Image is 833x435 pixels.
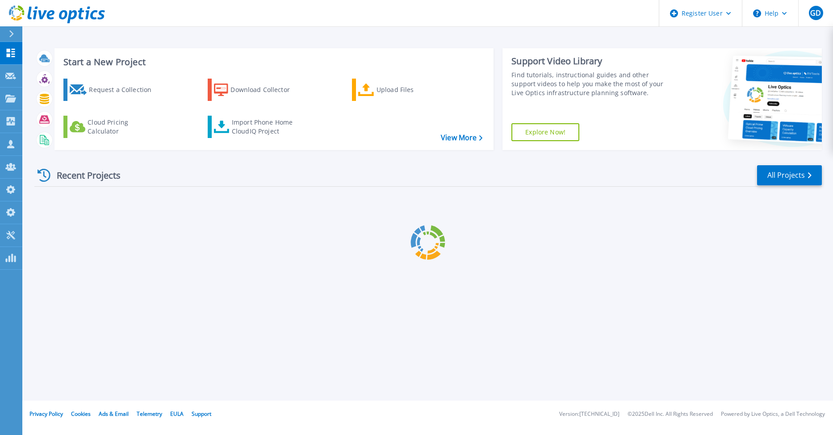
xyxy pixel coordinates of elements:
h3: Start a New Project [63,57,482,67]
a: Ads & Email [99,410,129,418]
a: View More [441,134,482,142]
div: Download Collector [230,81,302,99]
div: Cloud Pricing Calculator [88,118,159,136]
a: Request a Collection [63,79,163,101]
a: Cloud Pricing Calculator [63,116,163,138]
div: Recent Projects [34,164,133,186]
a: All Projects [757,165,822,185]
a: Explore Now! [511,123,579,141]
a: Download Collector [208,79,307,101]
li: Version: [TECHNICAL_ID] [559,411,620,417]
li: © 2025 Dell Inc. All Rights Reserved [628,411,713,417]
a: Cookies [71,410,91,418]
div: Find tutorials, instructional guides and other support videos to help you make the most of your L... [511,71,674,97]
div: Upload Files [377,81,448,99]
div: Support Video Library [511,55,674,67]
a: Telemetry [137,410,162,418]
div: Request a Collection [89,81,160,99]
a: Upload Files [352,79,452,101]
li: Powered by Live Optics, a Dell Technology [721,411,825,417]
a: Privacy Policy [29,410,63,418]
div: Import Phone Home CloudIQ Project [232,118,301,136]
span: GD [810,9,821,17]
a: EULA [170,410,184,418]
a: Support [192,410,211,418]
